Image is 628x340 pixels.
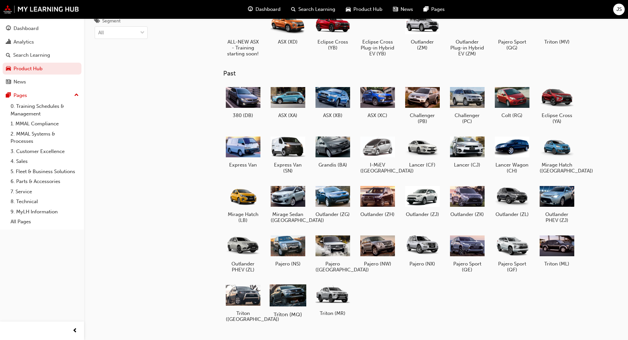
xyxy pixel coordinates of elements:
[3,5,79,14] img: mmal
[358,182,397,220] a: Outlander (ZH)
[450,112,485,124] h5: Challenger (PC)
[271,211,305,223] h5: Mirage Sedan ([GEOGRAPHIC_DATA])
[271,162,305,174] h5: Express Van (SN)
[313,231,352,275] a: Pajero ([GEOGRAPHIC_DATA])
[8,167,81,177] a: 5. Fleet & Business Solutions
[403,83,442,127] a: Challenger (PB)
[73,327,77,335] span: prev-icon
[223,83,263,121] a: 380 (DB)
[223,281,263,325] a: Triton ([GEOGRAPHIC_DATA])
[8,217,81,227] a: All Pages
[492,132,532,176] a: Lancer Wagon (CH)
[495,162,529,174] h5: Lancer Wagon (CH)
[74,91,79,100] span: up-icon
[140,29,145,37] span: down-icon
[14,92,27,99] div: Pages
[450,39,485,57] h5: Outlander Plug-in Hybrid EV (ZM)
[271,39,305,45] h5: ASX (XD)
[388,3,418,16] a: news-iconNews
[248,5,253,14] span: guage-icon
[291,5,296,14] span: search-icon
[360,162,395,174] h5: I-MiEV ([GEOGRAPHIC_DATA])
[8,176,81,187] a: 6. Parts & Accessories
[537,231,577,269] a: Triton (ML)
[268,281,308,319] a: Triton (MQ)
[495,211,529,217] h5: Outlander (ZL)
[226,261,260,273] h5: Outlander PHEV (ZL)
[315,261,350,273] h5: Pajero ([GEOGRAPHIC_DATA])
[223,70,598,77] h3: Past
[540,162,574,174] h5: Mirage Hatch ([GEOGRAPHIC_DATA])
[447,182,487,220] a: Outlander (ZK)
[360,261,395,267] h5: Pajero (NW)
[226,39,260,57] h5: ALL-NEW ASX - Training starting soon!
[313,281,352,319] a: Triton (MR)
[8,187,81,197] a: 7. Service
[424,5,429,14] span: pages-icon
[405,112,440,124] h5: Challenger (PB)
[540,112,574,124] h5: Eclipse Cross (YA)
[313,9,352,53] a: Eclipse Cross (YB)
[8,101,81,119] a: 0. Training Schedules & Management
[360,112,395,118] h5: ASX (XC)
[360,39,395,57] h5: Eclipse Cross Plug-in Hybrid EV (YB)
[313,83,352,121] a: ASX (XB)
[268,231,308,269] a: Pajero (NS)
[3,22,81,35] a: Dashboard
[616,6,622,13] span: JS
[405,211,440,217] h5: Outlander (ZJ)
[226,162,260,168] h5: Express Van
[431,6,445,13] span: Pages
[268,132,308,176] a: Express Van (SN)
[405,261,440,267] h5: Pajero (NX)
[492,83,532,121] a: Colt (RG)
[3,36,81,48] a: Analytics
[102,18,121,24] div: Segment
[315,112,350,118] h5: ASX (XB)
[268,182,308,226] a: Mirage Sedan ([GEOGRAPHIC_DATA])
[6,39,11,45] span: chart-icon
[393,5,398,14] span: news-icon
[98,29,104,37] div: All
[403,9,442,53] a: Outlander (ZM)
[358,83,397,121] a: ASX (XC)
[268,83,308,121] a: ASX (XA)
[537,182,577,226] a: Outlander PHEV (ZJ)
[8,146,81,157] a: 3. Customer Excellence
[14,38,34,46] div: Analytics
[403,132,442,170] a: Lancer (CF)
[450,211,485,217] h5: Outlander (ZK)
[223,182,263,226] a: Mirage Hatch (LB)
[223,132,263,170] a: Express Van
[14,78,26,86] div: News
[405,162,440,168] h5: Lancer (CF)
[315,211,350,217] h5: Outlander (ZG)
[346,5,351,14] span: car-icon
[418,3,450,16] a: pages-iconPages
[298,6,335,13] span: Search Learning
[492,231,532,275] a: Pajero Sport (QF)
[3,63,81,75] a: Product Hub
[3,76,81,88] a: News
[8,119,81,129] a: 1. MMAL Compliance
[8,197,81,207] a: 8. Technical
[3,89,81,102] button: Pages
[271,261,305,267] h5: Pajero (NS)
[286,3,341,16] a: search-iconSearch Learning
[495,39,529,51] h5: Pajero Sport (QG)
[6,93,11,99] span: pages-icon
[403,231,442,269] a: Pajero (NX)
[6,79,11,85] span: news-icon
[255,6,281,13] span: Dashboard
[226,112,260,118] h5: 380 (DB)
[268,9,308,47] a: ASX (XD)
[315,162,350,168] h5: Grandis (BA)
[537,9,577,47] a: Triton (MV)
[353,6,382,13] span: Product Hub
[3,21,81,89] button: DashboardAnalyticsSearch LearningProduct HubNews
[358,231,397,269] a: Pajero (NW)
[447,231,487,275] a: Pajero Sport (QE)
[315,39,350,51] h5: Eclipse Cross (YB)
[537,132,577,176] a: Mirage Hatch ([GEOGRAPHIC_DATA])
